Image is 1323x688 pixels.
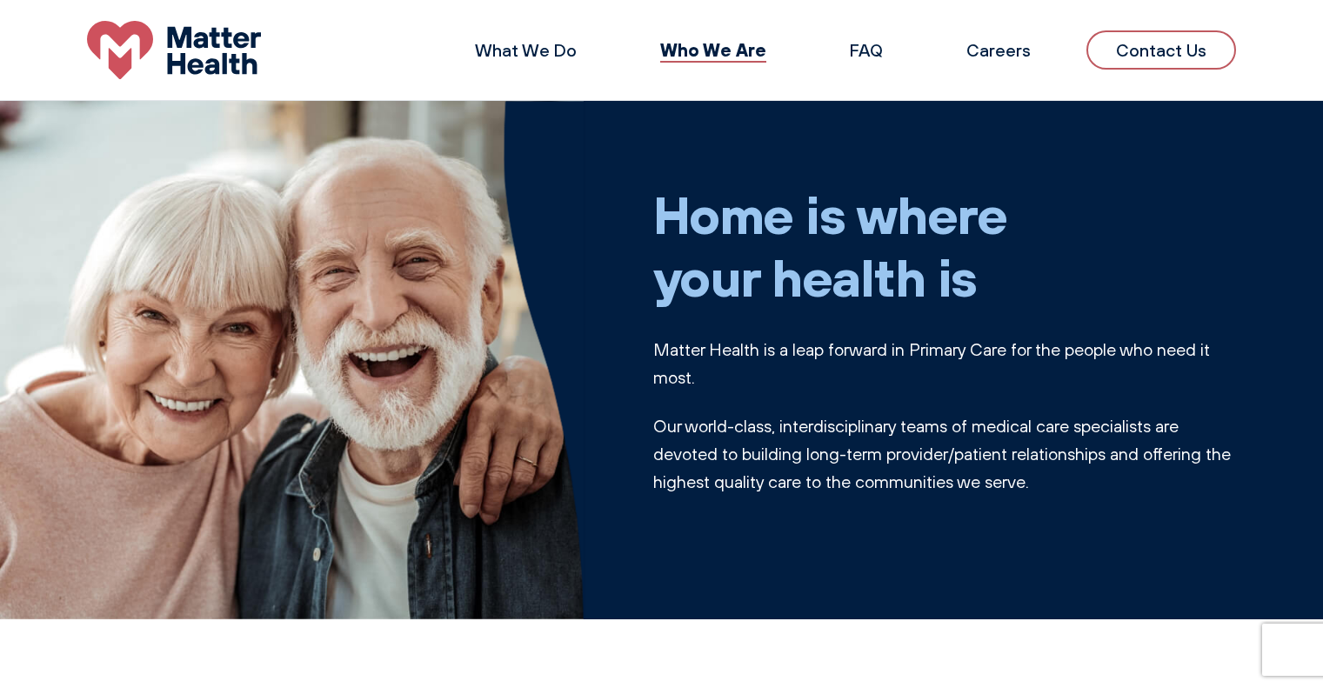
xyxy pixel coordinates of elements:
a: Careers [966,39,1031,61]
h1: Home is where your health is [653,183,1237,308]
a: Who We Are [660,38,766,61]
a: FAQ [850,39,883,61]
p: Matter Health is a leap forward in Primary Care for the people who need it most. [653,336,1237,391]
a: What We Do [475,39,577,61]
a: Contact Us [1086,30,1236,70]
p: Our world-class, interdisciplinary teams of medical care specialists are devoted to building long... [653,412,1237,496]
